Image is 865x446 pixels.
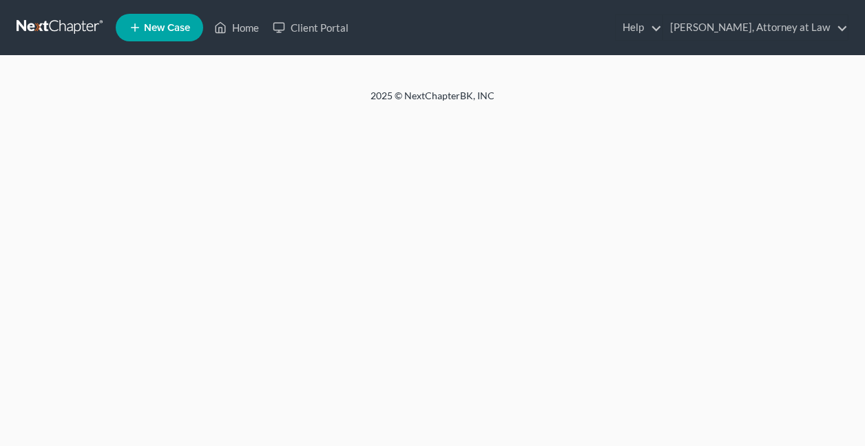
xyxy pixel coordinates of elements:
[663,15,848,40] a: [PERSON_NAME], Attorney at Law
[266,15,355,40] a: Client Portal
[116,14,203,41] new-legal-case-button: New Case
[616,15,662,40] a: Help
[207,15,266,40] a: Home
[40,89,825,114] div: 2025 © NextChapterBK, INC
